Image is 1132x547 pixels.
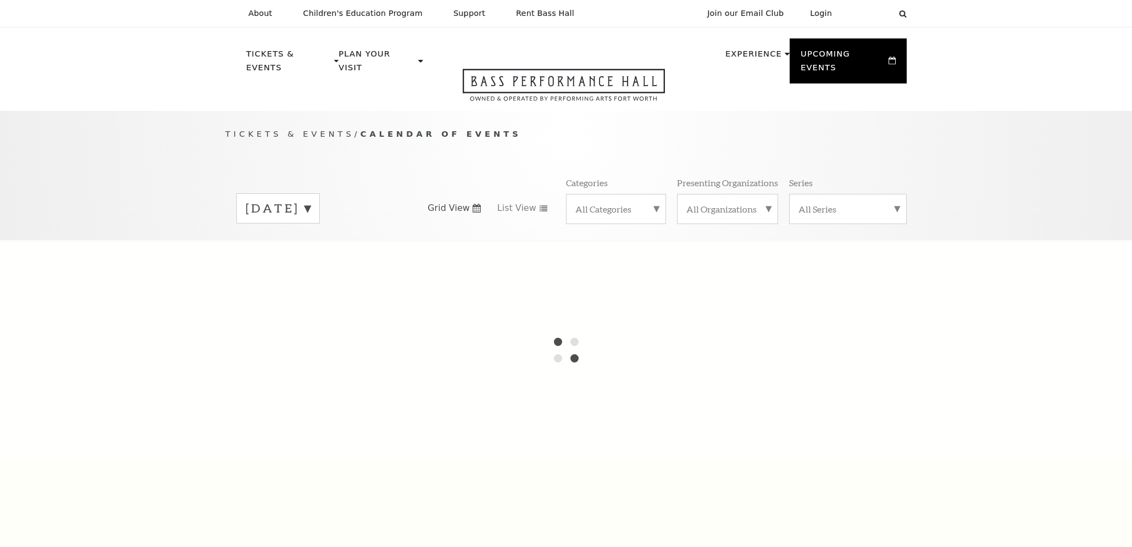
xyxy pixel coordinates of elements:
[798,203,897,215] label: All Series
[225,127,907,141] p: /
[566,177,608,188] p: Categories
[801,47,886,81] p: Upcoming Events
[789,177,813,188] p: Series
[360,129,521,138] span: Calendar of Events
[246,200,310,217] label: [DATE]
[686,203,769,215] label: All Organizations
[516,9,574,18] p: Rent Bass Hall
[428,202,470,214] span: Grid View
[575,203,657,215] label: All Categories
[339,47,415,81] p: Plan Your Visit
[303,9,423,18] p: Children's Education Program
[497,202,536,214] span: List View
[248,9,272,18] p: About
[725,47,782,67] p: Experience
[246,47,331,81] p: Tickets & Events
[850,8,889,19] select: Select:
[677,177,778,188] p: Presenting Organizations
[225,129,354,138] span: Tickets & Events
[453,9,485,18] p: Support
